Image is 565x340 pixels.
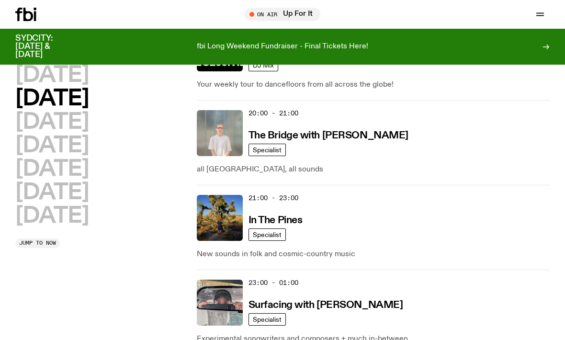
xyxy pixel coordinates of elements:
h3: Surfacing with [PERSON_NAME] [249,300,403,310]
a: DJ Mix [249,59,278,71]
img: Johanna stands in the middle distance amongst a desert scene with large cacti and trees. She is w... [197,195,243,241]
span: Jump to now [19,240,56,246]
span: 21:00 - 23:00 [249,193,298,203]
h3: In The Pines [249,215,303,226]
button: Jump to now [15,238,60,248]
span: DJ Mix [253,61,274,68]
h3: The Bridge with [PERSON_NAME] [249,131,408,141]
span: 20:00 - 21:00 [249,109,298,118]
button: [DATE] [15,112,89,133]
p: New sounds in folk and cosmic-country music [197,249,550,260]
button: [DATE] [15,135,89,157]
button: [DATE] [15,88,89,110]
span: Specialist [253,146,282,153]
p: Your weekly tour to dancefloors from all across the globe! [197,79,550,91]
span: 23:00 - 01:00 [249,278,298,287]
button: [DATE] [15,65,89,86]
span: Specialist [253,231,282,238]
button: On AirUp For It [245,8,320,21]
span: Specialist [253,316,282,323]
a: In The Pines [249,214,303,226]
h3: SYDCITY: [DATE] & [DATE] [15,34,77,59]
p: all [GEOGRAPHIC_DATA], all sounds [197,164,550,175]
button: [DATE] [15,159,89,180]
a: Specialist [249,228,286,241]
a: The Bridge with [PERSON_NAME] [249,129,408,141]
button: [DATE] [15,182,89,204]
a: Specialist [249,144,286,156]
img: Mara stands in front of a frosted glass wall wearing a cream coloured t-shirt and black glasses. ... [197,110,243,156]
p: fbi Long Weekend Fundraiser - Final Tickets Here! [197,43,368,51]
a: Surfacing with [PERSON_NAME] [249,298,403,310]
button: [DATE] [15,205,89,227]
a: Specialist [249,313,286,326]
